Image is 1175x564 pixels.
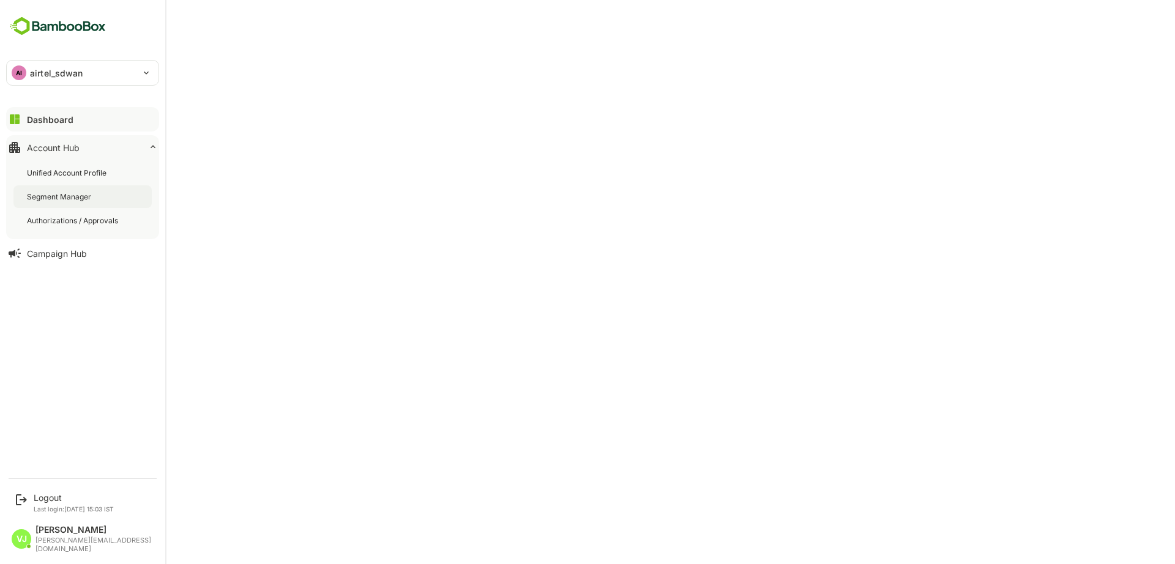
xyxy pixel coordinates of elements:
button: Account Hub [6,135,159,160]
div: AI [12,65,26,80]
div: Campaign Hub [27,248,87,259]
p: airtel_sdwan [30,67,83,80]
div: AIairtel_sdwan [7,61,159,85]
button: Dashboard [6,107,159,132]
p: Last login: [DATE] 15:03 IST [34,505,114,513]
div: Account Hub [27,143,80,153]
div: [PERSON_NAME] [35,525,153,535]
div: Segment Manager [27,191,94,202]
div: Authorizations / Approvals [27,215,121,226]
div: Unified Account Profile [27,168,109,178]
div: VJ [12,529,31,549]
div: Dashboard [27,114,73,125]
button: Campaign Hub [6,241,159,265]
div: Logout [34,492,114,503]
img: BambooboxFullLogoMark.5f36c76dfaba33ec1ec1367b70bb1252.svg [6,15,110,38]
div: [PERSON_NAME][EMAIL_ADDRESS][DOMAIN_NAME] [35,536,153,553]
